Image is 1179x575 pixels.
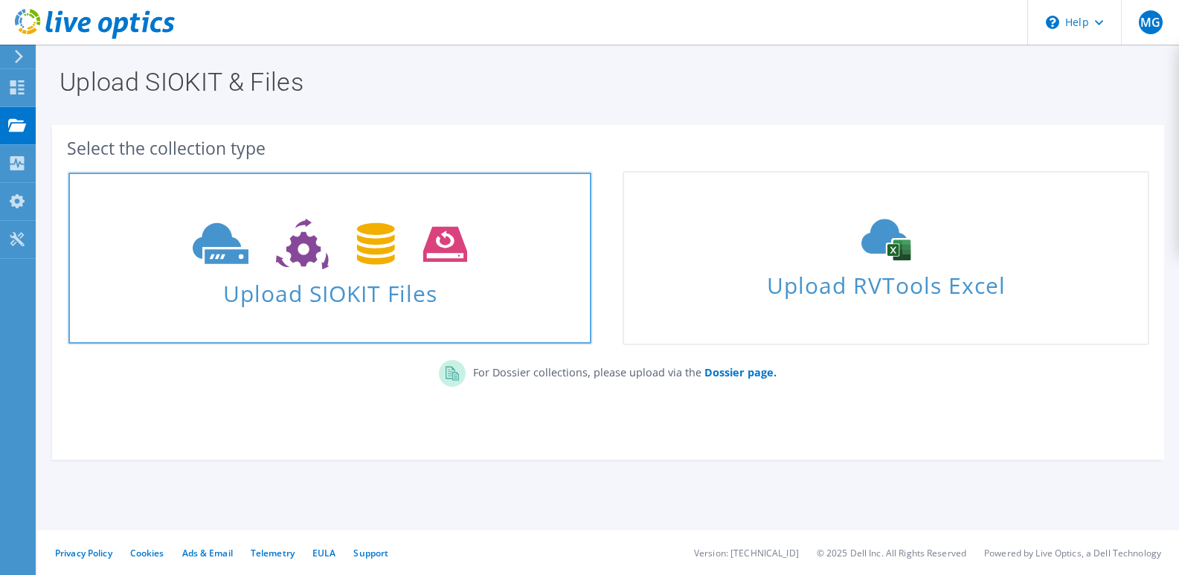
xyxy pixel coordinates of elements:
span: Upload SIOKIT Files [68,273,591,305]
span: MG [1139,10,1163,34]
li: Powered by Live Optics, a Dell Technology [984,547,1161,559]
a: Telemetry [251,547,295,559]
li: © 2025 Dell Inc. All Rights Reserved [817,547,966,559]
a: EULA [312,547,335,559]
a: Dossier page. [701,365,777,379]
li: Version: [TECHNICAL_ID] [694,547,799,559]
a: Cookies [130,547,164,559]
h1: Upload SIOKIT & Files [60,69,1149,94]
a: Upload SIOKIT Files [67,171,593,345]
svg: \n [1046,16,1059,29]
p: For Dossier collections, please upload via the [466,360,777,381]
a: Upload RVTools Excel [623,171,1149,345]
a: Privacy Policy [55,547,112,559]
a: Ads & Email [182,547,233,559]
span: Upload RVTools Excel [624,266,1147,298]
div: Select the collection type [67,140,1149,156]
a: Support [353,547,388,559]
b: Dossier page. [704,365,777,379]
